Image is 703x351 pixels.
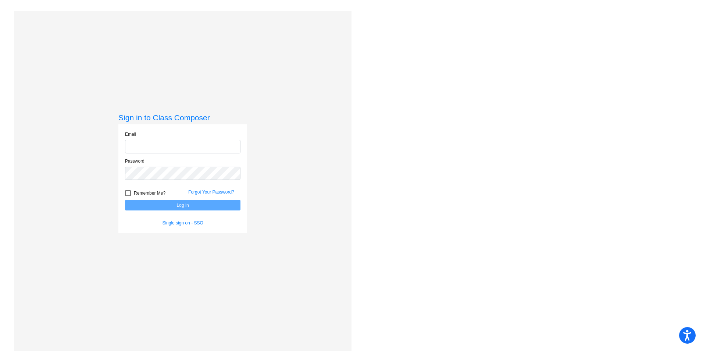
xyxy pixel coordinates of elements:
[188,189,234,195] a: Forgot Your Password?
[125,158,144,164] label: Password
[134,189,165,198] span: Remember Me?
[162,220,203,226] a: Single sign on - SSO
[125,131,136,138] label: Email
[118,113,247,122] h3: Sign in to Class Composer
[125,200,240,210] button: Log In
